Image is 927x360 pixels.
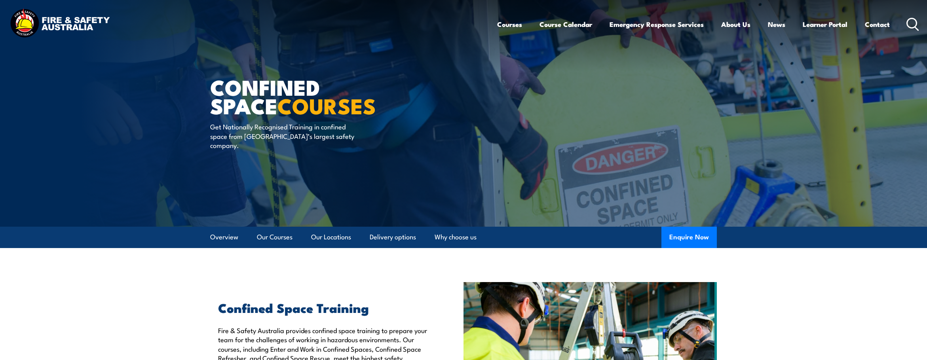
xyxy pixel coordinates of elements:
a: Why choose us [435,227,477,248]
a: About Us [721,14,750,35]
h1: Confined Space [210,78,406,114]
a: Our Locations [311,227,351,248]
strong: COURSES [277,89,376,121]
a: Courses [497,14,522,35]
a: Overview [210,227,238,248]
a: Delivery options [370,227,416,248]
a: Learner Portal [803,14,847,35]
a: Our Courses [257,227,293,248]
a: Contact [865,14,890,35]
h2: Confined Space Training [218,302,427,313]
button: Enquire Now [661,227,717,248]
a: Emergency Response Services [610,14,704,35]
a: Course Calendar [539,14,592,35]
p: Get Nationally Recognised Training in confined space from [GEOGRAPHIC_DATA]’s largest safety comp... [210,122,355,150]
a: News [768,14,785,35]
